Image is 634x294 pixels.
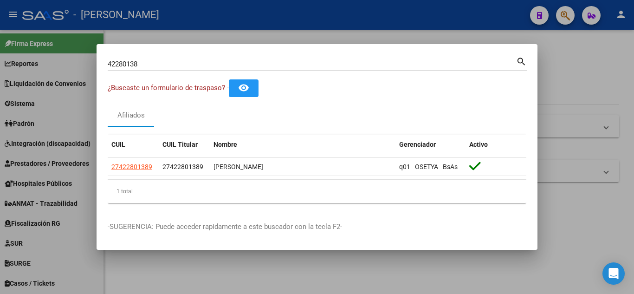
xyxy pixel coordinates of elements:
span: 27422801389 [111,163,152,170]
span: CUIL Titular [162,141,198,148]
span: q01 - OSETYA - BsAs [399,163,458,170]
span: 27422801389 [162,163,203,170]
datatable-header-cell: Gerenciador [395,135,466,155]
div: Afiliados [117,110,145,121]
datatable-header-cell: CUIL [108,135,159,155]
div: [PERSON_NAME] [213,162,392,172]
mat-icon: remove_red_eye [238,82,249,93]
span: Nombre [213,141,237,148]
datatable-header-cell: Activo [466,135,526,155]
p: -SUGERENCIA: Puede acceder rapidamente a este buscador con la tecla F2- [108,222,526,232]
div: 1 total [108,180,526,203]
datatable-header-cell: Nombre [210,135,395,155]
span: Gerenciador [399,141,436,148]
mat-icon: search [516,55,527,66]
span: ¿Buscaste un formulario de traspaso? - [108,84,229,92]
div: Open Intercom Messenger [602,262,625,285]
span: CUIL [111,141,125,148]
span: Activo [469,141,488,148]
datatable-header-cell: CUIL Titular [159,135,210,155]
